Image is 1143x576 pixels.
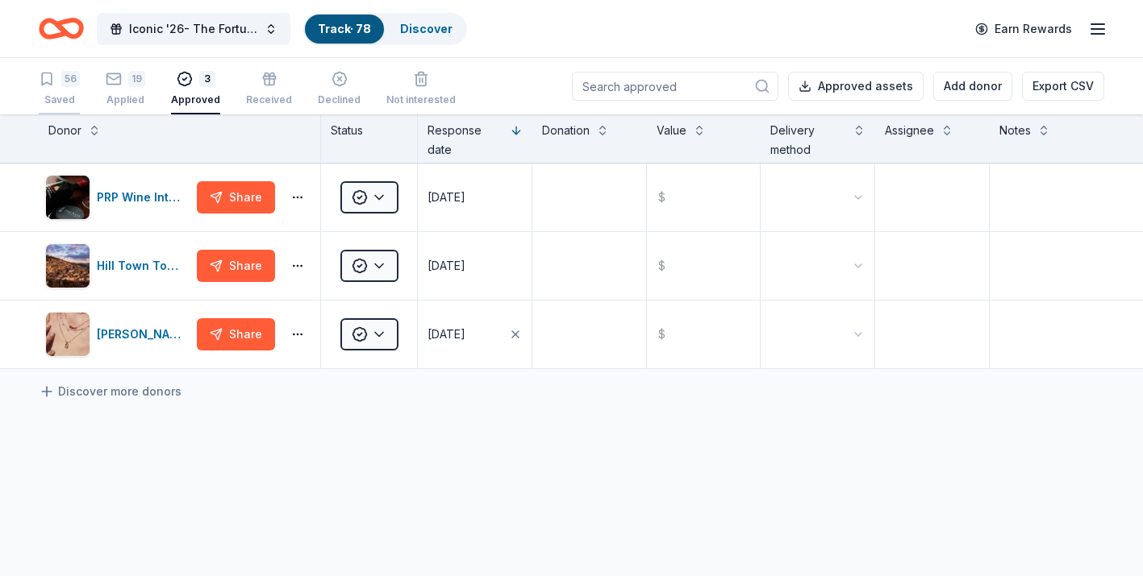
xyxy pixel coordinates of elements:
div: Not interested [386,93,456,106]
div: Notes [999,121,1031,140]
button: Image for Kendra Scott[PERSON_NAME] [45,312,190,357]
button: [DATE] [418,300,532,368]
div: Received [246,93,292,106]
a: Track· 78 [318,22,371,35]
div: Response date [428,121,503,160]
button: Image for PRP Wine InternationalPRP Wine International [45,175,190,220]
button: Add donor [933,72,1012,101]
img: Image for Kendra Scott [46,313,90,356]
div: [PERSON_NAME] [97,325,190,344]
div: [DATE] [428,256,465,276]
button: Export CSV [1022,72,1104,101]
button: [DATE] [418,164,532,231]
button: Image for Hill Town Tours Hill Town Tours [45,243,190,288]
span: Iconic '26- The Fortune Academy Presents the Roaring 20's [129,19,258,39]
div: 19 [128,71,145,87]
div: Saved [39,93,80,106]
button: Share [197,318,275,350]
img: Image for Hill Town Tours [46,244,90,288]
div: Delivery method [770,121,846,160]
button: Share [197,181,275,213]
div: Approved [171,93,220,106]
button: Received [246,64,292,114]
div: [DATE] [428,325,465,344]
button: 56Saved [39,64,80,114]
img: Image for PRP Wine International [46,176,90,219]
a: Discover [400,22,453,35]
button: Iconic '26- The Fortune Academy Presents the Roaring 20's [97,13,290,45]
button: Declined [318,64,361,114]
input: Search approved [572,72,778,101]
a: Home [39,10,84,48]
div: 56 [61,71,80,87]
div: Donation [542,121,590,140]
button: Share [197,250,275,282]
div: Declined [318,93,361,106]
button: 3Approved [171,64,220,114]
button: [DATE] [418,232,532,300]
button: Not interested [386,64,456,114]
div: 3 [199,71,215,87]
div: Status [321,114,418,163]
div: PRP Wine International [97,188,190,207]
div: Applied [106,93,145,106]
div: Hill Town Tours [97,256,190,276]
a: Earn Rewards [966,15,1082,44]
button: 19Applied [106,64,145,114]
button: Approved assets [788,72,924,101]
a: Discover more donors [39,382,181,401]
button: Track· 78Discover [303,13,467,45]
div: [DATE] [428,188,465,207]
div: Assignee [885,121,934,140]
div: Value [657,121,686,140]
div: Donor [48,121,81,140]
